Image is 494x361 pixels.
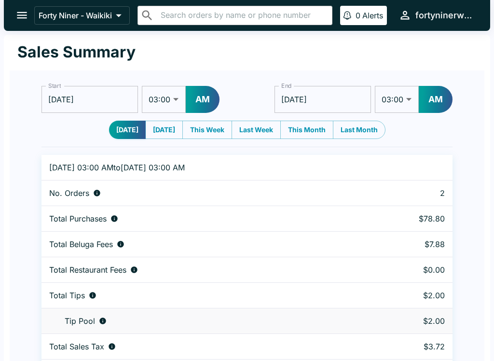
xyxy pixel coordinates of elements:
p: $78.80 [371,214,445,223]
h1: Sales Summary [17,42,136,62]
p: Total Tips [49,291,85,300]
p: Tip Pool [65,316,95,326]
button: This Week [182,121,232,139]
div: Tips unclaimed by a waiter [49,316,356,326]
p: [DATE] 03:00 AM to [DATE] 03:00 AM [49,163,356,172]
div: Fees paid by diners to Beluga [49,239,356,249]
p: $0.00 [371,265,445,275]
p: 2 [371,188,445,198]
button: Last Month [333,121,385,139]
div: Sales tax paid by diners [49,342,356,351]
label: End [281,82,292,90]
button: Last Week [232,121,281,139]
input: Choose date, selected date is Sep 4, 2025 [274,86,371,113]
div: Fees paid by diners to restaurant [49,265,356,275]
button: This Month [280,121,333,139]
button: [DATE] [109,121,146,139]
button: AM [186,86,220,113]
p: $2.00 [371,316,445,326]
div: fortyninerwaikiki [415,10,475,21]
p: No. Orders [49,188,89,198]
p: $2.00 [371,291,445,300]
div: Number of orders placed [49,188,356,198]
p: Alerts [362,11,383,20]
div: Aggregate order subtotals [49,214,356,223]
button: Forty Niner - Waikiki [34,6,130,25]
button: open drawer [10,3,34,28]
p: 0 [356,11,360,20]
p: Total Beluga Fees [49,239,113,249]
p: Total Restaurant Fees [49,265,126,275]
button: [DATE] [145,121,183,139]
p: Forty Niner - Waikiki [39,11,112,20]
button: AM [419,86,453,113]
input: Search orders by name or phone number [158,9,328,22]
label: Start [48,82,61,90]
p: $7.88 [371,239,445,249]
button: fortyninerwaikiki [395,5,479,26]
p: Total Sales Tax [49,342,104,351]
p: $3.72 [371,342,445,351]
p: Total Purchases [49,214,107,223]
div: Combined individual and pooled tips [49,291,356,300]
input: Choose date, selected date is Sep 3, 2025 [41,86,138,113]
